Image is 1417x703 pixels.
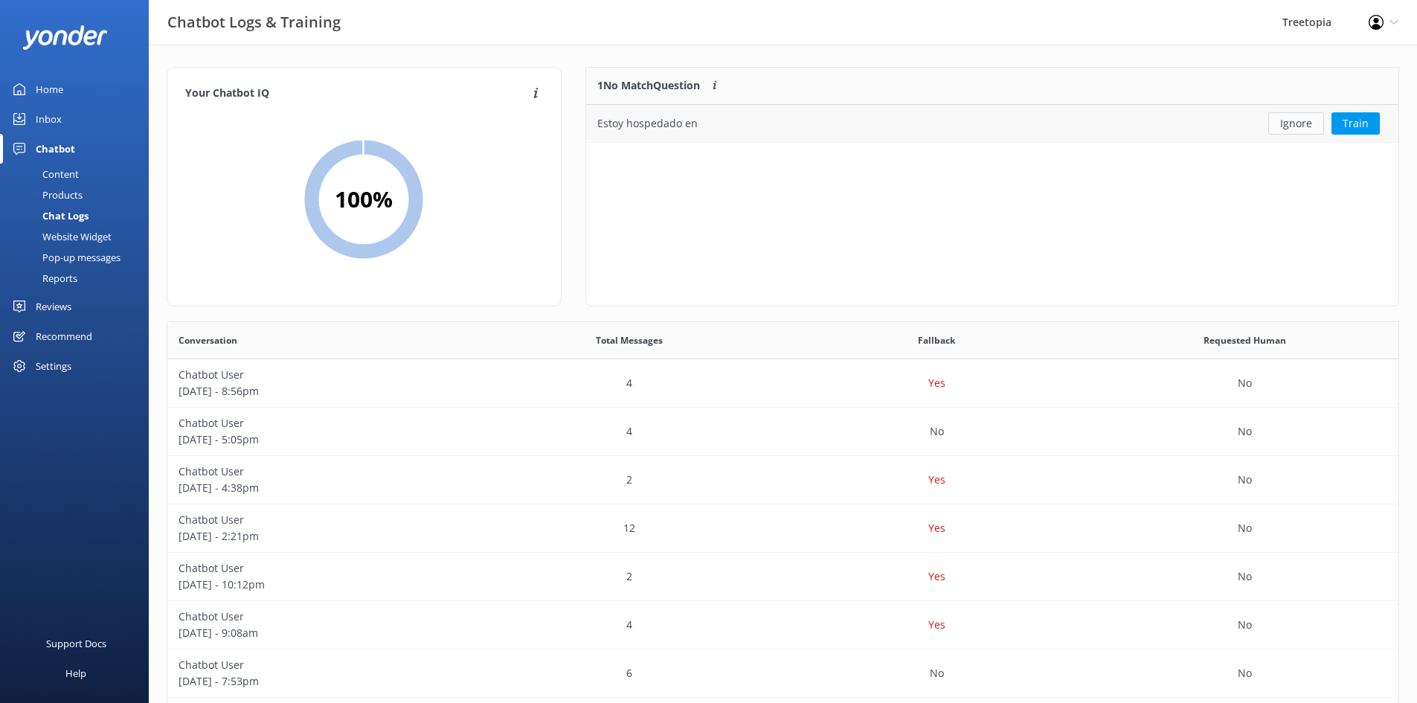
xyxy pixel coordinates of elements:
div: Reviews [36,292,71,321]
p: [DATE] - 5:05pm [179,431,464,448]
p: Chatbot User [179,609,464,625]
p: Yes [928,375,945,391]
span: Conversation [179,333,237,347]
div: row [586,105,1398,142]
p: No [1238,568,1252,585]
p: 4 [626,423,632,440]
div: row [167,408,1398,456]
p: [DATE] - 9:08am [179,625,464,641]
span: Requested Human [1204,333,1286,347]
h4: Your Chatbot IQ [185,86,529,102]
img: yonder-white-logo.png [22,25,108,50]
h2: 100 % [335,182,393,217]
p: Chatbot User [179,657,464,673]
div: row [167,553,1398,601]
p: 4 [626,617,632,633]
div: Chat Logs [9,205,89,226]
a: Reports [9,268,149,289]
p: Yes [928,520,945,536]
a: Chat Logs [9,205,149,226]
a: Products [9,184,149,205]
p: No [1238,665,1252,681]
p: 1 No Match Question [597,77,700,94]
div: row [167,359,1398,408]
div: Content [9,164,79,184]
p: No [930,423,944,440]
div: Inbox [36,104,62,134]
a: Content [9,164,149,184]
p: 2 [626,568,632,585]
div: Estoy hospedado en [597,115,698,132]
div: Recommend [36,321,92,351]
p: [DATE] - 4:38pm [179,480,464,496]
div: Chatbot [36,134,75,164]
div: Help [65,658,86,688]
div: Support Docs [46,629,106,658]
p: [DATE] - 7:53pm [179,673,464,690]
p: Chatbot User [179,415,464,431]
div: Home [36,74,63,104]
p: No [1238,472,1252,488]
div: row [167,649,1398,698]
p: Yes [928,568,945,585]
h3: Chatbot Logs & Training [167,10,341,34]
button: Train [1331,112,1380,135]
p: [DATE] - 10:12pm [179,577,464,593]
div: Settings [36,351,71,381]
p: [DATE] - 8:56pm [179,383,464,399]
p: Chatbot User [179,463,464,480]
p: No [1238,423,1252,440]
p: 4 [626,375,632,391]
a: Pop-up messages [9,247,149,268]
p: Chatbot User [179,512,464,528]
span: Fallback [918,333,955,347]
div: Pop-up messages [9,247,121,268]
div: Reports [9,268,77,289]
button: Ignore [1268,112,1324,135]
p: Chatbot User [179,367,464,383]
p: Yes [928,617,945,633]
p: Chatbot User [179,560,464,577]
p: [DATE] - 2:21pm [179,528,464,545]
div: row [167,504,1398,553]
p: 6 [626,665,632,681]
div: row [167,456,1398,504]
p: Yes [928,472,945,488]
span: Total Messages [596,333,663,347]
p: No [1238,617,1252,633]
div: Products [9,184,83,205]
p: 12 [623,520,635,536]
div: Website Widget [9,226,112,247]
div: grid [586,105,1398,142]
p: No [1238,375,1252,391]
a: Website Widget [9,226,149,247]
div: row [167,601,1398,649]
p: No [930,665,944,681]
p: 2 [626,472,632,488]
p: No [1238,520,1252,536]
